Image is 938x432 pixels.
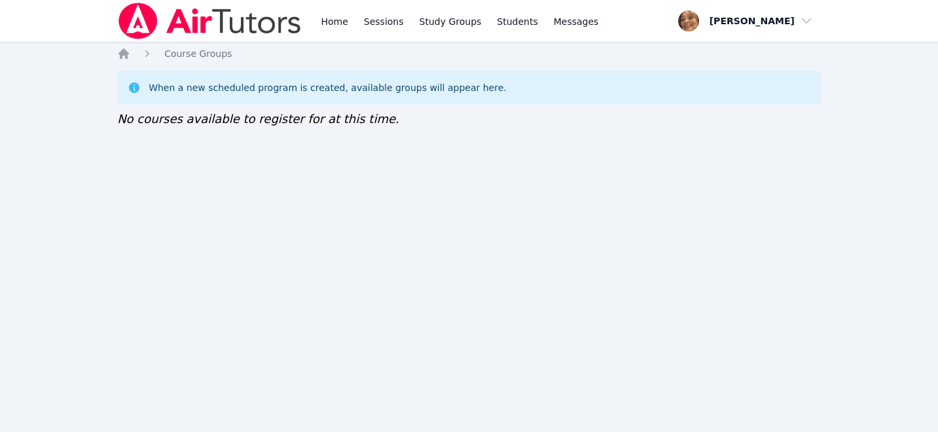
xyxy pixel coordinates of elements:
div: When a new scheduled program is created, available groups will appear here. [149,81,507,94]
img: Air Tutors [117,3,302,39]
span: No courses available to register for at this time. [117,112,399,126]
a: Course Groups [164,47,232,60]
nav: Breadcrumb [117,47,821,60]
span: Messages [554,15,599,28]
span: Course Groups [164,48,232,59]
